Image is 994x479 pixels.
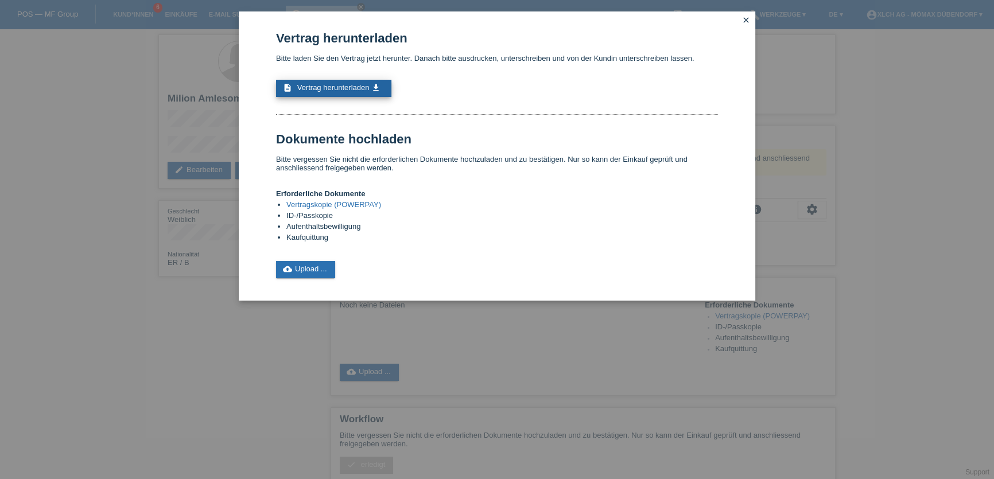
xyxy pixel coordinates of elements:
h1: Vertrag herunterladen [276,31,718,45]
p: Bitte laden Sie den Vertrag jetzt herunter. Danach bitte ausdrucken, unterschreiben und von der K... [276,54,718,63]
a: close [739,14,754,28]
span: Vertrag herunterladen [297,83,370,92]
p: Bitte vergessen Sie nicht die erforderlichen Dokumente hochzuladen und zu bestätigen. Nur so kann... [276,155,718,172]
li: Aufenthaltsbewilligung [286,222,718,233]
i: cloud_upload [283,264,292,274]
a: cloud_uploadUpload ... [276,261,335,278]
i: close [741,15,751,25]
li: ID-/Passkopie [286,211,718,222]
li: Kaufquittung [286,233,718,244]
a: Vertragskopie (POWERPAY) [286,200,381,209]
a: description Vertrag herunterladen get_app [276,80,391,97]
i: description [283,83,292,92]
i: get_app [371,83,380,92]
h1: Dokumente hochladen [276,132,718,146]
h4: Erforderliche Dokumente [276,189,718,198]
